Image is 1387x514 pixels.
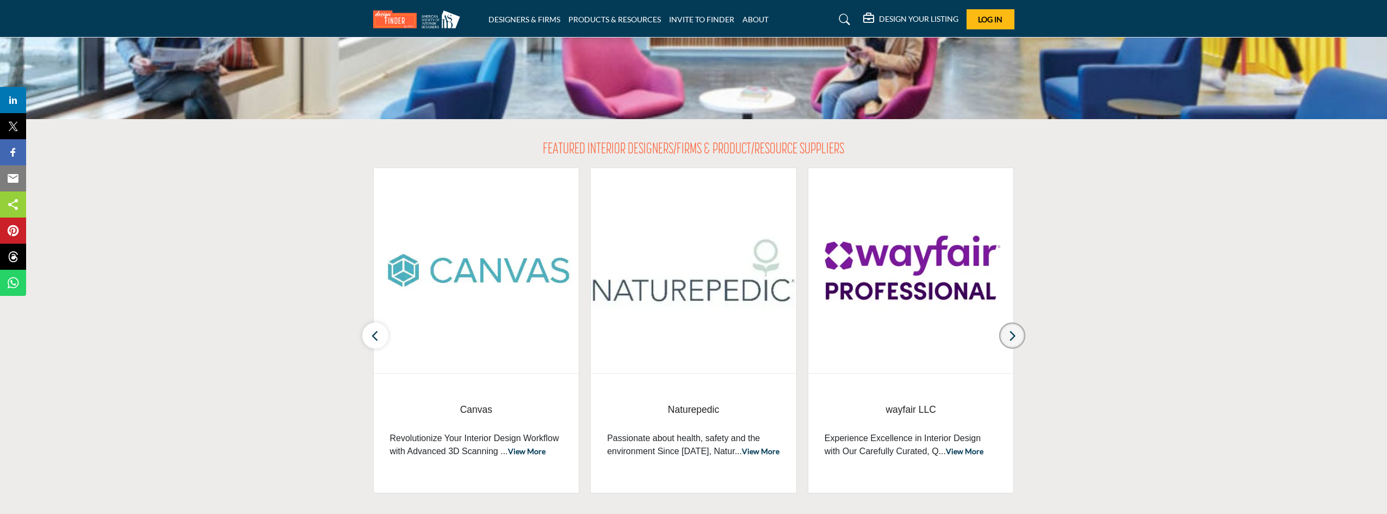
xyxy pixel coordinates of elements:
[825,395,998,424] a: wayfair LLC
[742,15,769,24] a: ABOUT
[825,432,998,458] p: Experience Excellence in Interior Design with Our Carefully Curated, Q...
[978,15,1002,24] span: Log In
[946,447,983,456] a: View More
[374,168,579,373] img: Canvas
[568,15,661,24] a: PRODUCTS & RESOURCES
[543,141,844,159] h2: FEATURED INTERIOR DESIGNERS/FIRMS & PRODUCT/RESOURCE SUPPLIERS
[967,9,1014,29] button: Log In
[390,432,563,458] p: Revolutionize Your Interior Design Workflow with Advanced 3D Scanning ...
[607,432,780,458] p: Passionate about health, safety and the environment Since [DATE], Natur...
[373,10,466,28] img: Site Logo
[863,13,958,26] div: DESIGN YOUR LISTING
[508,447,546,456] a: View More
[607,395,780,424] a: Naturepedic
[591,168,796,373] img: Naturepedic
[879,14,958,24] h5: DESIGN YOUR LISTING
[488,15,560,24] a: DESIGNERS & FIRMS
[390,395,563,424] a: Canvas
[607,402,780,417] span: Naturepedic
[669,15,734,24] a: INVITE TO FINDER
[742,447,779,456] a: View More
[828,11,857,28] a: Search
[825,402,998,417] span: wayfair LLC
[808,168,1014,373] img: wayfair LLC
[390,402,563,417] span: Canvas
